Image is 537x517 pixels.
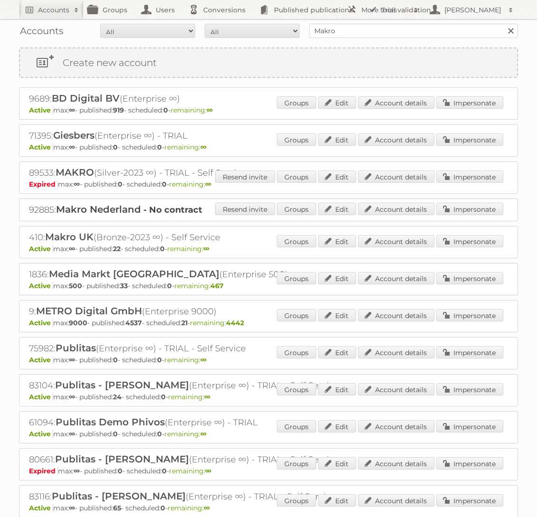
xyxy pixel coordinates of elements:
span: Publitas Demo Phivos [56,416,165,428]
p: max: - published: - scheduled: - [29,180,508,188]
strong: 500 [69,282,82,290]
a: Groups [277,272,316,284]
span: remaining: [169,180,211,188]
a: Impersonate [436,235,503,247]
strong: ∞ [200,143,207,151]
a: Account details [358,170,434,183]
a: Impersonate [436,309,503,321]
a: Groups [277,203,316,215]
h2: Accounts [38,5,69,15]
span: Makro UK [45,231,94,243]
a: Impersonate [436,203,503,215]
strong: ∞ [74,467,80,475]
h2: 80661: (Enterprise ∞) - TRIAL - Self Service [29,453,361,466]
a: 92885:Makro Nederland - No contract [29,205,202,215]
span: METRO Digital GmbH [36,305,142,317]
strong: 9000 [69,319,87,327]
strong: ∞ [207,106,213,114]
strong: 33 [120,282,128,290]
a: Impersonate [436,383,503,395]
span: Makro Nederland [56,204,141,215]
a: Edit [318,309,356,321]
strong: 0 [157,430,162,438]
h2: 9: (Enterprise 9000) [29,305,361,318]
strong: 0 [161,393,166,401]
span: Active [29,356,53,364]
strong: ∞ [204,393,210,401]
strong: ∞ [200,430,207,438]
a: Account details [358,203,434,215]
h2: 1836: (Enterprise 500) [29,268,361,281]
span: Active [29,430,53,438]
span: remaining: [190,319,244,327]
span: remaining: [170,106,213,114]
a: Groups [277,494,316,507]
strong: 0 [157,143,162,151]
a: Edit [318,203,356,215]
strong: 21 [181,319,188,327]
a: Edit [318,272,356,284]
strong: 919 [113,106,124,114]
h2: 75982: (Enterprise ∞) - TRIAL - Self Service [29,342,361,355]
span: Publitas [56,342,96,354]
a: Groups [277,96,316,109]
a: Groups [277,309,316,321]
a: Resend invite [215,170,275,183]
strong: 4442 [226,319,244,327]
strong: ∞ [204,504,210,512]
a: Impersonate [436,170,503,183]
a: Account details [358,383,434,395]
h2: 83116: (Enterprise ∞) - TRIAL - Self Service [29,490,361,503]
a: Impersonate [436,457,503,470]
span: remaining: [174,282,224,290]
strong: 0 [118,467,122,475]
strong: ∞ [205,180,211,188]
p: max: - published: - scheduled: - [29,467,508,475]
span: BD Digital BV [52,93,120,104]
strong: 0 [162,467,167,475]
span: Expired [29,467,58,475]
strong: 0 [162,180,167,188]
h2: 71395: (Enterprise ∞) - TRIAL [29,130,361,142]
a: Impersonate [436,96,503,109]
strong: 0 [118,180,122,188]
h2: [PERSON_NAME] [442,5,504,15]
a: Edit [318,346,356,358]
a: Account details [358,420,434,432]
span: remaining: [169,467,211,475]
a: Edit [318,170,356,183]
span: Active [29,393,53,401]
a: Groups [277,170,316,183]
span: Publitas - [PERSON_NAME] [55,453,189,465]
a: Groups [277,133,316,146]
strong: 22 [113,244,121,253]
a: Account details [358,133,434,146]
p: max: - published: - scheduled: - [29,106,508,114]
span: Giesbers [53,130,94,141]
strong: - No contract [143,205,202,215]
strong: 0 [160,244,165,253]
a: Edit [318,235,356,247]
strong: 0 [167,282,172,290]
strong: 0 [113,143,118,151]
a: Create new account [20,48,517,77]
a: Account details [358,494,434,507]
strong: ∞ [200,356,207,364]
a: Groups [277,346,316,358]
p: max: - published: - scheduled: - [29,430,508,438]
a: Edit [318,96,356,109]
strong: ∞ [69,430,75,438]
a: Impersonate [436,420,503,432]
span: Active [29,143,53,151]
strong: ∞ [74,180,80,188]
a: Resend invite [215,203,275,215]
span: remaining: [168,504,210,512]
a: Account details [358,235,434,247]
strong: ∞ [205,467,211,475]
a: Impersonate [436,346,503,358]
a: Account details [358,457,434,470]
p: max: - published: - scheduled: - [29,504,508,512]
a: Groups [277,383,316,395]
strong: ∞ [69,106,75,114]
strong: 0 [113,430,118,438]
